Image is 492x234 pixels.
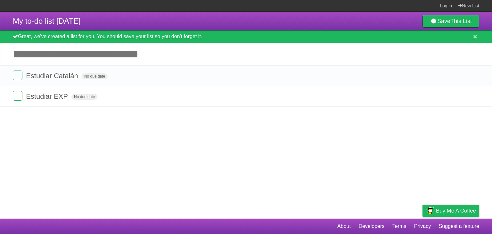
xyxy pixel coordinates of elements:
[13,71,22,80] label: Done
[436,205,476,216] span: Buy me a coffee
[13,91,22,101] label: Done
[337,220,351,232] a: About
[13,17,81,25] span: My to-do list [DATE]
[426,205,434,216] img: Buy me a coffee
[422,15,479,28] a: SaveThis List
[439,220,479,232] a: Suggest a feature
[26,72,80,80] span: Estudiar Catalán
[450,18,472,24] b: This List
[414,220,431,232] a: Privacy
[71,94,97,100] span: No due date
[358,220,384,232] a: Developers
[392,220,406,232] a: Terms
[26,92,70,100] span: Estudiar EXP
[422,205,479,217] a: Buy me a coffee
[82,73,108,79] span: No due date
